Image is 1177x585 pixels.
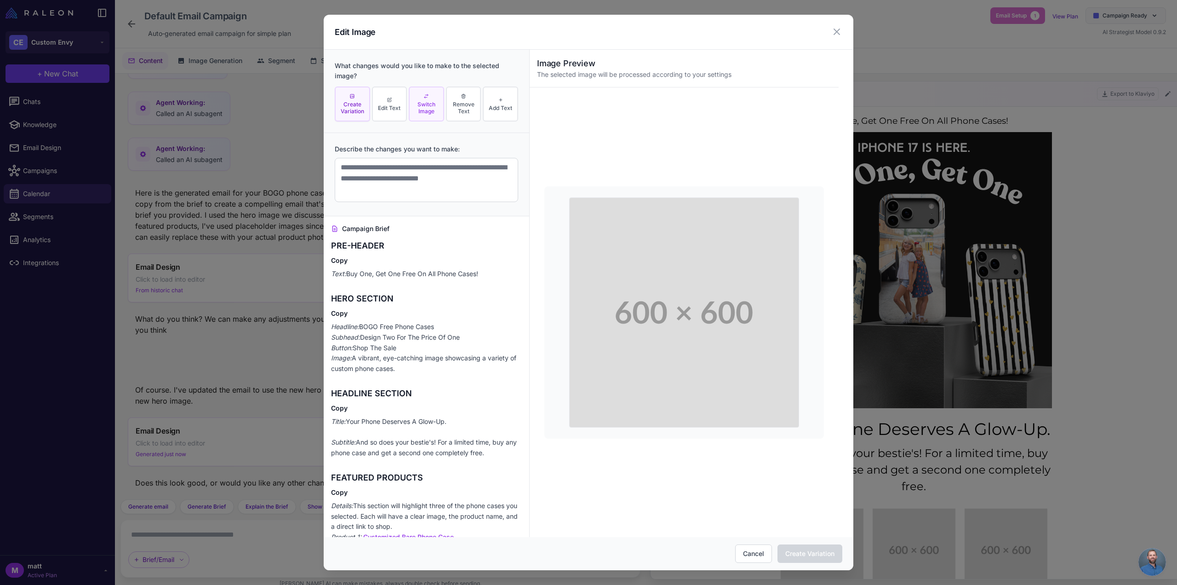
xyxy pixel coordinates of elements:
p: This section will highlight three of the phone cases you selected. Each will have a clear image, ... [331,501,522,564]
em: Subhead: [331,333,360,341]
button: Create Variation [777,544,842,563]
h4: Campaign Brief [331,224,522,234]
p: Your Phone Deserves A Glow-Up. And so does your bestie's! For a limited time, buy any phone case ... [331,417,522,458]
h4: Copy [331,256,522,265]
em: Text: [331,270,346,278]
span: Edit Text [378,104,400,111]
span: Switch Image [411,101,441,115]
div: Your Phone Deserves A Glow-Up. [111,307,387,330]
img: Customized Bare Phone Case [569,197,799,428]
img: Tough Phone Case [207,398,290,481]
span: Create Variation [337,101,367,115]
img: Customized Bare Phone Case [115,398,198,481]
button: Switch Image [409,87,444,122]
div: And so does your bestie's! For a limited time, buy any phone case and get a second one completely... [111,335,387,384]
em: Headline: [331,323,359,330]
h4: Copy [331,404,522,413]
button: Add Text [483,87,518,122]
span: Remove Text [449,101,479,115]
h1: Buy One, Get One Free On All Phone Cases! [115,5,382,17]
h4: Copy [331,309,522,318]
img: A collection of custom phone cases. [111,22,387,298]
p: BOGO Free Phone Cases Design Two For The Price Of One Shop The Sale A vibrant, eye-catching image... [331,322,522,374]
em: Title: [331,417,346,425]
p: Buy One, Get One Free On All Phone Cases! [331,269,522,279]
h3: HERO SECTION [331,292,522,305]
em: Subtitle: [331,438,356,446]
h3: PRE-HEADER [331,239,522,252]
label: Describe the changes you want to make: [335,144,518,154]
em: Details: [331,502,353,510]
p: The selected image will be processed according to your settings [537,70,831,80]
em: Button: [331,344,353,352]
em: Image: [331,354,352,362]
div: What changes would you like to make to the selected image? [335,61,518,81]
button: Edit Text [372,87,407,122]
div: Open chat [1138,548,1166,576]
button: Remove Text [446,87,481,122]
em: Product 1: [331,533,361,541]
h3: HEADLINE SECTION [331,387,522,400]
a: Customized Bare Phone Case [363,533,454,541]
img: Clear Phone Case [299,398,382,481]
span: Add Text [489,104,512,111]
h3: FEATURED PRODUCTS [331,471,522,484]
button: Create Variation [335,87,370,122]
h4: Copy [331,488,522,497]
button: Cancel [735,544,772,563]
